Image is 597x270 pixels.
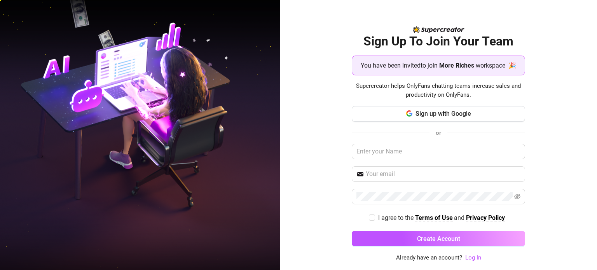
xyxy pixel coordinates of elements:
[439,62,474,69] strong: More Riches
[361,61,438,70] span: You have been invited to join
[454,214,466,221] span: and
[466,214,505,222] a: Privacy Policy
[415,214,453,221] strong: Terms of Use
[466,214,505,221] strong: Privacy Policy
[465,253,481,263] a: Log In
[514,193,520,200] span: eye-invisible
[436,129,441,136] span: or
[352,82,525,100] span: Supercreator helps OnlyFans chatting teams increase sales and productivity on OnlyFans.
[396,253,462,263] span: Already have an account?
[366,169,520,179] input: Your email
[415,214,453,222] a: Terms of Use
[352,106,525,122] button: Sign up with Google
[352,231,525,246] button: Create Account
[465,254,481,261] a: Log In
[378,214,415,221] span: I agree to the
[352,33,525,49] h2: Sign Up To Join Your Team
[413,26,464,33] img: logo-BBDzfeDw.svg
[352,144,525,159] input: Enter your Name
[415,110,471,117] span: Sign up with Google
[476,61,516,70] span: workspace 🎉
[417,235,460,242] span: Create Account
